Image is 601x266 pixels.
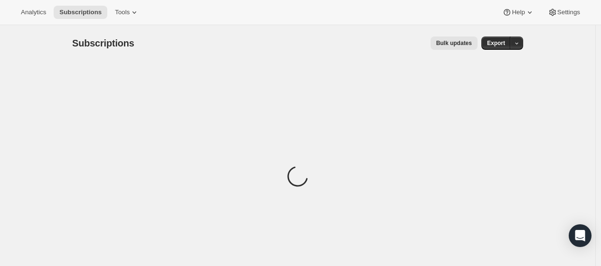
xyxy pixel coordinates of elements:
span: Settings [557,9,580,16]
span: Subscriptions [59,9,102,16]
span: Bulk updates [436,39,472,47]
span: Subscriptions [72,38,134,48]
span: Tools [115,9,130,16]
button: Help [497,6,540,19]
div: Open Intercom Messenger [569,224,592,247]
button: Analytics [15,6,52,19]
button: Subscriptions [54,6,107,19]
button: Settings [542,6,586,19]
span: Help [512,9,525,16]
span: Analytics [21,9,46,16]
button: Tools [109,6,145,19]
span: Export [487,39,505,47]
button: Bulk updates [431,37,478,50]
button: Export [481,37,511,50]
